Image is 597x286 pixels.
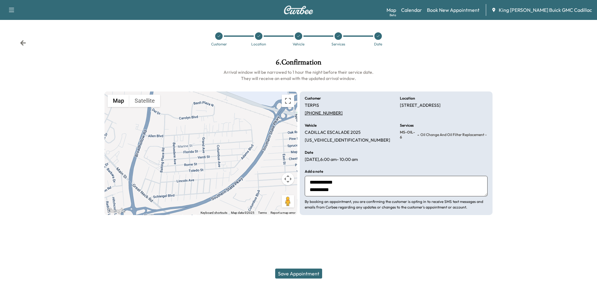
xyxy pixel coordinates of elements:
div: Back [20,40,26,46]
a: Book New Appointment [427,6,479,14]
span: King [PERSON_NAME] Buick GMC Cadillac [499,6,592,14]
p: [DATE] , 6:00 am - 10:00 am [305,157,358,162]
a: [PHONE_NUMBER] [305,110,348,116]
p: [US_VEHICLE_IDENTIFICATION_NUMBER] [305,138,390,143]
a: MapBeta [386,6,396,14]
a: Calendar [401,6,422,14]
button: Keyboard shortcuts [201,211,227,215]
a: Open this area in Google Maps (opens a new window) [106,207,127,215]
p: By booking an appointment, you are confirming the customer is opting in to receive SMS text messa... [305,199,488,210]
h6: Location [400,96,415,100]
img: Curbee Logo [284,6,313,14]
button: Save Appointment [275,269,322,279]
h6: Customer [305,96,321,100]
div: Vehicle [293,42,304,46]
span: MS-OIL-6 [400,130,416,140]
a: Report a map error [271,211,295,214]
p: [STREET_ADDRESS] [400,103,441,108]
h6: Vehicle [305,124,317,127]
h6: Date [305,151,313,154]
button: Map camera controls [282,173,294,185]
span: Oil Change and Oil Filter Replacement - 6 Qt (w/ Rotation) [419,132,511,137]
div: Customer [211,42,227,46]
div: Location [251,42,266,46]
p: TERPIS [305,103,319,108]
button: Show satellite imagery [129,95,160,107]
h1: 6 . Confirmation [104,59,493,69]
div: Services [331,42,345,46]
button: Toggle fullscreen view [282,95,294,107]
h6: Services [400,124,414,127]
span: - [416,132,419,138]
button: Drag Pegman onto the map to open Street View [282,195,294,208]
p: CADILLAC ESCALADE 2025 [305,130,361,135]
img: Google [106,207,127,215]
a: Terms (opens in new tab) [258,211,267,214]
div: Beta [390,13,396,17]
div: Date [374,42,382,46]
h6: Arrival window will be narrowed to 1 hour the night before their service date. They will receive ... [104,69,493,82]
span: Map data ©2025 [231,211,254,214]
button: Show street map [108,95,129,107]
h6: Add a note [305,170,323,173]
